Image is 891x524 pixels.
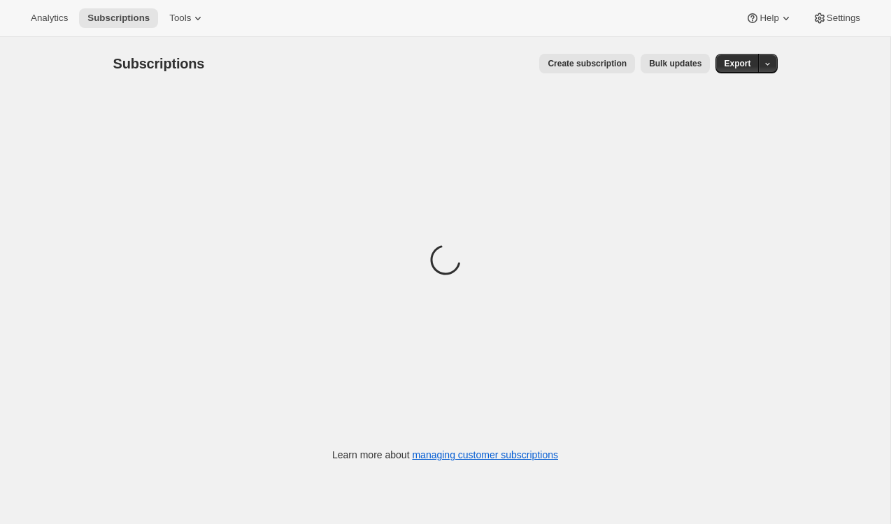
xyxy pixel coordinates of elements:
button: Analytics [22,8,76,28]
span: Tools [169,13,191,24]
span: Create subscription [548,58,627,69]
span: Subscriptions [87,13,150,24]
button: Subscriptions [79,8,158,28]
span: Settings [827,13,860,24]
span: Export [724,58,750,69]
span: Subscriptions [113,56,205,71]
span: Help [760,13,778,24]
button: Tools [161,8,213,28]
p: Learn more about [332,448,558,462]
button: Create subscription [539,54,635,73]
button: Help [737,8,801,28]
a: managing customer subscriptions [412,449,558,460]
span: Bulk updates [649,58,701,69]
button: Settings [804,8,869,28]
span: Analytics [31,13,68,24]
button: Bulk updates [641,54,710,73]
button: Export [715,54,759,73]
